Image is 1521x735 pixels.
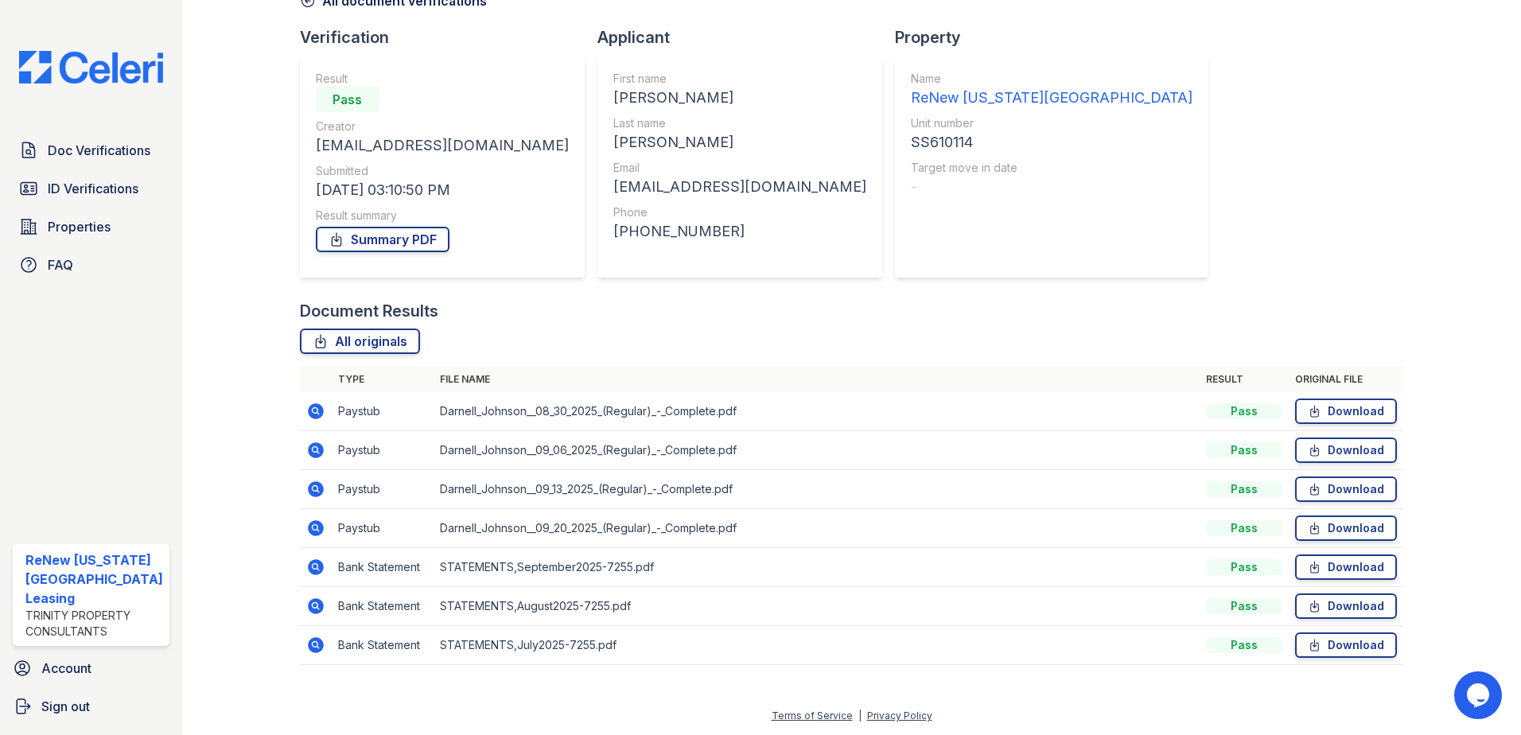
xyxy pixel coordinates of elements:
[613,220,866,243] div: [PHONE_NUMBER]
[6,652,176,684] a: Account
[332,431,434,470] td: Paystub
[316,227,449,252] a: Summary PDF
[613,176,866,198] div: [EMAIL_ADDRESS][DOMAIN_NAME]
[48,255,73,274] span: FAQ
[434,509,1200,548] td: Darnell_Johnson__09_20_2025_(Regular)_-_Complete.pdf
[316,119,569,134] div: Creator
[300,26,597,49] div: Verification
[434,587,1200,626] td: STATEMENTS,August2025-7255.pdf
[332,367,434,392] th: Type
[332,548,434,587] td: Bank Statement
[858,710,862,721] div: |
[300,300,438,322] div: Document Results
[1295,593,1397,619] a: Download
[597,26,895,49] div: Applicant
[613,131,866,154] div: [PERSON_NAME]
[316,87,379,112] div: Pass
[48,217,111,236] span: Properties
[316,208,569,224] div: Result summary
[6,51,176,84] img: CE_Logo_Blue-a8612792a0a2168367f1c8372b55b34899dd931a85d93a1a3d3e32e68fde9ad4.png
[48,141,150,160] span: Doc Verifications
[434,470,1200,509] td: Darnell_Johnson__09_13_2025_(Regular)_-_Complete.pdf
[1200,367,1289,392] th: Result
[911,131,1192,154] div: SS610114
[1206,520,1282,536] div: Pass
[316,134,569,157] div: [EMAIL_ADDRESS][DOMAIN_NAME]
[1454,671,1505,719] iframe: chat widget
[613,115,866,131] div: Last name
[1295,632,1397,658] a: Download
[1295,515,1397,541] a: Download
[332,470,434,509] td: Paystub
[1206,598,1282,614] div: Pass
[911,71,1192,87] div: Name
[316,71,569,87] div: Result
[434,548,1200,587] td: STATEMENTS,September2025-7255.pdf
[434,367,1200,392] th: File name
[13,249,169,281] a: FAQ
[332,509,434,548] td: Paystub
[1295,476,1397,502] a: Download
[1206,403,1282,419] div: Pass
[867,710,932,721] a: Privacy Policy
[772,710,853,721] a: Terms of Service
[1295,437,1397,463] a: Download
[13,134,169,166] a: Doc Verifications
[316,163,569,179] div: Submitted
[613,204,866,220] div: Phone
[332,392,434,431] td: Paystub
[25,608,163,640] div: Trinity Property Consultants
[1295,554,1397,580] a: Download
[1295,399,1397,424] a: Download
[332,587,434,626] td: Bank Statement
[13,173,169,204] a: ID Verifications
[613,71,866,87] div: First name
[911,160,1192,176] div: Target move in date
[332,626,434,665] td: Bank Statement
[911,87,1192,109] div: ReNew [US_STATE][GEOGRAPHIC_DATA]
[895,26,1221,49] div: Property
[13,211,169,243] a: Properties
[316,179,569,201] div: [DATE] 03:10:50 PM
[300,329,420,354] a: All originals
[613,160,866,176] div: Email
[434,626,1200,665] td: STATEMENTS,July2025-7255.pdf
[25,550,163,608] div: ReNew [US_STATE][GEOGRAPHIC_DATA] Leasing
[911,115,1192,131] div: Unit number
[911,176,1192,198] div: -
[1206,481,1282,497] div: Pass
[1206,559,1282,575] div: Pass
[613,87,866,109] div: [PERSON_NAME]
[1289,367,1403,392] th: Original file
[41,697,90,716] span: Sign out
[6,690,176,722] a: Sign out
[911,71,1192,109] a: Name ReNew [US_STATE][GEOGRAPHIC_DATA]
[1206,442,1282,458] div: Pass
[1206,637,1282,653] div: Pass
[434,392,1200,431] td: Darnell_Johnson__08_30_2025_(Regular)_-_Complete.pdf
[434,431,1200,470] td: Darnell_Johnson__09_06_2025_(Regular)_-_Complete.pdf
[41,659,91,678] span: Account
[48,179,138,198] span: ID Verifications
